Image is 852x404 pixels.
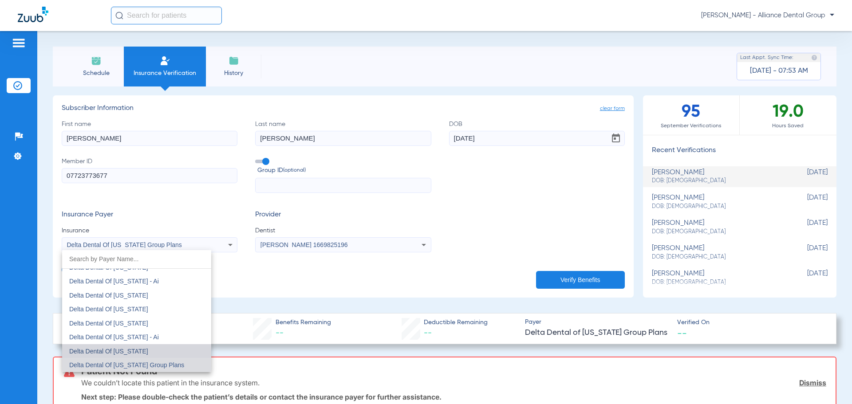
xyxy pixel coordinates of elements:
span: Delta Dental Of [US_STATE] [69,306,148,313]
span: Delta Dental Of [US_STATE] Group Plans [69,361,184,369]
span: Delta Dental Of [US_STATE] - Ai [69,278,159,285]
span: Delta Dental Of [US_STATE] [69,320,148,327]
span: Delta Dental Of [US_STATE] - Ai [69,333,159,341]
input: dropdown search [62,250,211,268]
span: Delta Dental Of [US_STATE] [69,348,148,355]
span: Delta Dental Of [US_STATE] [69,292,148,299]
